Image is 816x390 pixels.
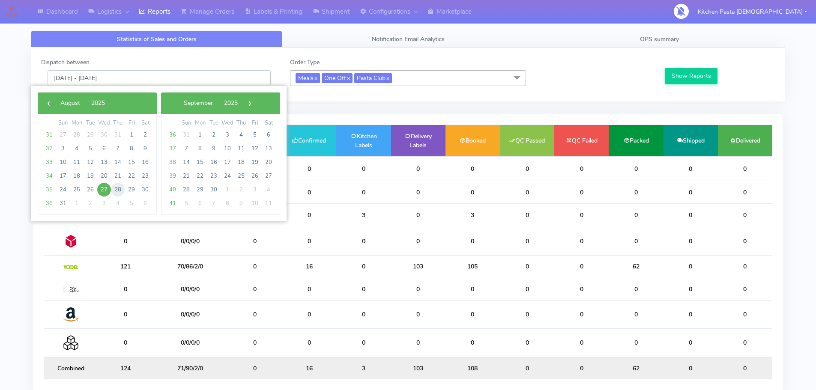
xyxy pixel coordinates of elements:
[111,128,125,142] span: 31
[224,99,238,107] span: 2025
[207,183,221,196] span: 30
[56,169,70,183] span: 17
[391,256,445,278] td: 103
[262,169,275,183] span: 27
[609,256,663,278] td: 62
[111,119,125,128] th: weekday
[166,128,179,142] span: 36
[31,31,785,48] ul: Tabs
[554,181,609,203] td: 0
[111,196,125,210] span: 4
[138,183,152,196] span: 30
[554,227,609,255] td: 0
[98,357,152,379] td: 124
[221,155,234,169] span: 17
[207,196,221,210] span: 7
[336,256,391,278] td: 0
[179,119,193,128] th: weekday
[445,357,500,379] td: 108
[42,155,56,169] span: 33
[84,155,97,169] span: 12
[55,97,86,110] button: August
[42,196,56,210] span: 36
[336,278,391,300] td: 0
[336,329,391,357] td: 0
[445,125,500,156] td: Booked
[640,35,679,43] span: OPS summary
[391,300,445,328] td: 0
[718,278,772,300] td: 0
[609,357,663,379] td: 62
[111,169,125,183] span: 21
[336,181,391,203] td: 0
[138,128,152,142] span: 2
[41,58,90,67] label: Dispatch between
[336,300,391,328] td: 0
[138,119,152,128] th: weekday
[98,278,152,300] td: 0
[56,183,70,196] span: 24
[111,183,125,196] span: 28
[282,181,336,203] td: 0
[718,300,772,328] td: 0
[554,329,609,357] td: 0
[500,329,554,357] td: 0
[282,125,336,156] td: Confirmed
[179,196,193,210] span: 5
[282,329,336,357] td: 0
[97,183,111,196] span: 27
[391,227,445,255] td: 0
[227,278,282,300] td: 0
[336,357,391,379] td: 3
[500,256,554,278] td: 0
[262,196,275,210] span: 11
[445,329,500,357] td: 0
[500,125,554,156] td: QC Passed
[86,97,111,110] button: 2025
[718,329,772,357] td: 0
[262,119,275,128] th: weekday
[234,183,248,196] span: 2
[718,156,772,181] td: 0
[193,155,207,169] span: 15
[70,155,84,169] span: 11
[70,128,84,142] span: 28
[193,142,207,155] span: 8
[248,119,262,128] th: weekday
[152,329,227,357] td: 0/0/0/0
[262,142,275,155] span: 13
[42,169,56,183] span: 34
[718,357,772,379] td: 0
[391,156,445,181] td: 0
[63,234,78,249] img: DPD
[227,329,282,357] td: 0
[179,169,193,183] span: 21
[664,300,718,328] td: 0
[56,119,70,128] th: weekday
[665,68,717,84] button: Show Reports
[221,119,234,128] th: weekday
[500,203,554,227] td: 0
[207,155,221,169] span: 16
[664,125,718,156] td: Shipped
[98,256,152,278] td: 121
[282,227,336,255] td: 0
[97,119,111,128] th: weekday
[609,125,663,156] td: Packed
[152,256,227,278] td: 70/86/2/0
[179,155,193,169] span: 14
[179,128,193,142] span: 31
[234,119,248,128] th: weekday
[193,119,207,128] th: weekday
[152,357,227,379] td: 71/90/2/0
[718,203,772,227] td: 0
[282,256,336,278] td: 16
[111,155,125,169] span: 14
[282,300,336,328] td: 0
[500,156,554,181] td: 0
[391,203,445,227] td: 0
[184,99,213,107] span: September
[63,287,78,293] img: MaxOptra
[445,256,500,278] td: 105
[296,73,320,83] span: Meals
